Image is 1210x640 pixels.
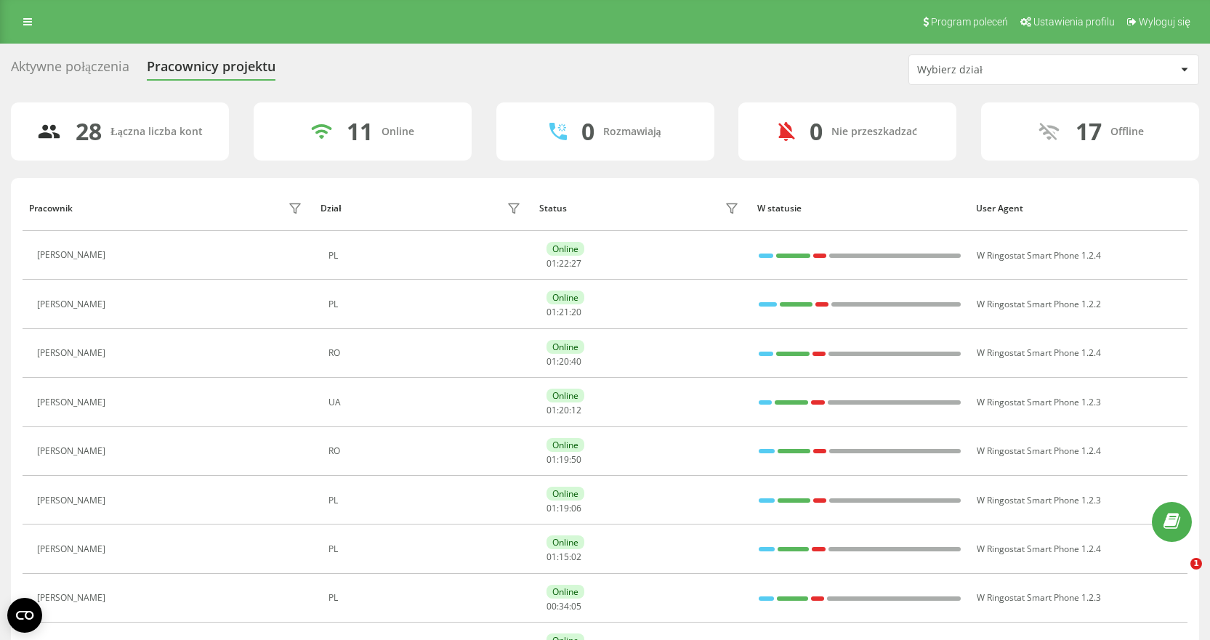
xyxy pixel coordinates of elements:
[11,59,129,81] div: Aktywne połączenia
[977,543,1101,555] span: W Ringostat Smart Phone 1.2.4
[328,593,525,603] div: PL
[1161,558,1195,593] iframe: Intercom live chat
[559,453,569,466] span: 19
[1076,118,1102,145] div: 17
[546,357,581,367] div: : :
[559,257,569,270] span: 22
[382,126,414,138] div: Online
[1190,558,1202,570] span: 1
[110,126,202,138] div: Łączna liczba kont
[977,347,1101,359] span: W Ringostat Smart Phone 1.2.4
[37,250,109,260] div: [PERSON_NAME]
[328,251,525,261] div: PL
[546,405,581,416] div: : :
[320,203,341,214] div: Dział
[546,585,584,599] div: Online
[757,203,962,214] div: W statusie
[546,453,557,466] span: 01
[559,551,569,563] span: 15
[977,249,1101,262] span: W Ringostat Smart Phone 1.2.4
[977,396,1101,408] span: W Ringostat Smart Phone 1.2.3
[1139,16,1190,28] span: Wyloguj się
[328,544,525,554] div: PL
[977,445,1101,457] span: W Ringostat Smart Phone 1.2.4
[546,600,557,612] span: 00
[546,355,557,368] span: 01
[37,348,109,358] div: [PERSON_NAME]
[37,593,109,603] div: [PERSON_NAME]
[559,600,569,612] span: 34
[7,598,42,633] button: Open CMP widget
[931,16,1008,28] span: Program poleceń
[559,502,569,514] span: 19
[976,203,1181,214] div: User Agent
[559,355,569,368] span: 20
[571,257,581,270] span: 27
[831,126,917,138] div: Nie przeszkadzać
[546,502,557,514] span: 01
[546,307,581,317] div: : :
[37,446,109,456] div: [PERSON_NAME]
[571,600,581,612] span: 05
[571,355,581,368] span: 40
[546,503,581,514] div: : :
[810,118,823,145] div: 0
[29,203,73,214] div: Pracownik
[1110,126,1144,138] div: Offline
[571,551,581,563] span: 02
[328,348,525,358] div: RO
[571,502,581,514] span: 06
[37,299,109,309] div: [PERSON_NAME]
[917,64,1091,76] div: Wybierz dział
[37,397,109,408] div: [PERSON_NAME]
[571,453,581,466] span: 50
[546,552,581,562] div: : :
[37,495,109,506] div: [PERSON_NAME]
[571,306,581,318] span: 20
[76,118,102,145] div: 28
[546,404,557,416] span: 01
[546,259,581,269] div: : :
[546,535,584,549] div: Online
[977,591,1101,604] span: W Ringostat Smart Phone 1.2.3
[977,494,1101,506] span: W Ringostat Smart Phone 1.2.3
[546,487,584,501] div: Online
[147,59,275,81] div: Pracownicy projektu
[1033,16,1115,28] span: Ustawienia profilu
[559,306,569,318] span: 21
[347,118,373,145] div: 11
[559,404,569,416] span: 20
[603,126,661,138] div: Rozmawiają
[546,291,584,304] div: Online
[546,601,581,612] div: : :
[328,446,525,456] div: RO
[546,455,581,465] div: : :
[328,299,525,309] div: PL
[328,397,525,408] div: UA
[328,495,525,506] div: PL
[546,389,584,402] div: Online
[546,438,584,452] div: Online
[581,118,594,145] div: 0
[546,340,584,354] div: Online
[546,257,557,270] span: 01
[977,298,1101,310] span: W Ringostat Smart Phone 1.2.2
[571,404,581,416] span: 12
[546,242,584,256] div: Online
[37,544,109,554] div: [PERSON_NAME]
[546,551,557,563] span: 01
[546,306,557,318] span: 01
[539,203,567,214] div: Status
